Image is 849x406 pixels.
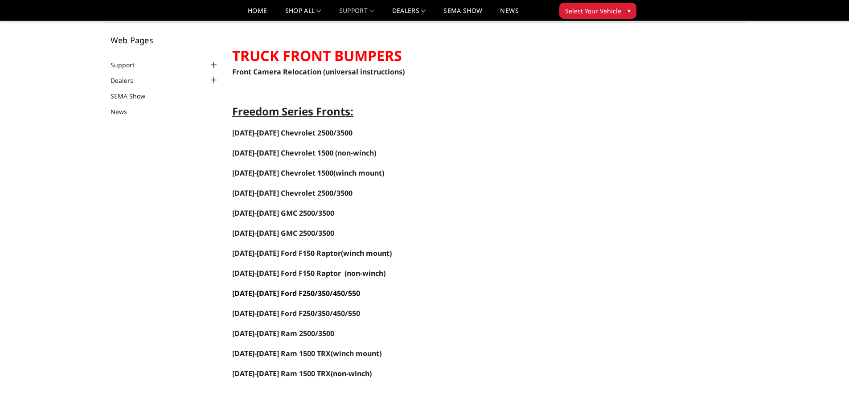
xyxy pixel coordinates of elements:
a: Dealers [392,8,426,21]
span: (non-winch) [335,148,376,158]
a: [DATE]-[DATE] Ford F150 Raptor [232,248,341,258]
a: [DATE]-[DATE] Ford F250/350/450/550 [232,309,360,318]
a: [DATE]-[DATE] Ram 1500 TRX [232,369,331,378]
span: Freedom Series Fronts: [232,104,353,119]
span: [DATE]-[DATE] Chevrolet 1500 [232,148,333,158]
a: News [111,107,138,116]
a: Dealers [111,76,144,85]
h5: Web Pages [111,36,219,44]
span: (non-winch) [345,268,386,278]
button: Select Your Vehicle [559,3,636,19]
a: shop all [285,8,321,21]
a: [DATE]-[DATE] Ram 1500 TRX [232,349,331,358]
iframe: Chat Widget [804,363,849,406]
span: [DATE]-[DATE] Ram 1500 TRX [232,349,331,358]
a: SEMA Show [443,8,482,21]
a: SEMA Show [111,91,156,101]
a: [DATE]-[DATE] Chevrolet 2500/3500 [232,189,353,197]
span: [DATE]-[DATE] GMC 2500/3500 [232,228,334,238]
a: [DATE]-[DATE] Ford F250/350/450/550 [232,288,360,298]
a: [DATE]-[DATE] Ram 2500/3500 [232,328,334,338]
span: (winch mount) [331,349,381,358]
a: [DATE]-[DATE] GMC 2500/3500 [232,208,334,218]
span: [DATE]-[DATE] Ford F150 Raptor [232,268,341,278]
a: [DATE]-[DATE] Ford F150 Raptor [232,269,341,278]
a: Front Camera Relocation (universal instructions) [232,67,405,77]
span: Select Your Vehicle [565,6,621,16]
a: [DATE]-[DATE] Chevrolet 1500 [232,168,333,178]
span: [DATE]-[DATE] Chevrolet 2500/3500 [232,188,353,198]
span: [DATE]-[DATE] Ford F250/350/450/550 [232,308,360,318]
span: (winch mount) [232,248,392,258]
a: News [500,8,518,21]
span: (winch mount) [232,168,384,178]
strong: TRUCK FRONT BUMPERS [232,46,402,65]
a: Home [248,8,267,21]
span: (non-winch) [232,369,372,378]
span: ▾ [628,6,631,15]
a: [DATE]-[DATE] Chevrolet 1500 [232,149,333,157]
a: Support [339,8,374,21]
a: [DATE]-[DATE] Chevrolet 2500/3500 [232,128,353,138]
a: [DATE]-[DATE] GMC 2500/3500 [232,229,334,238]
a: Support [111,60,146,70]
